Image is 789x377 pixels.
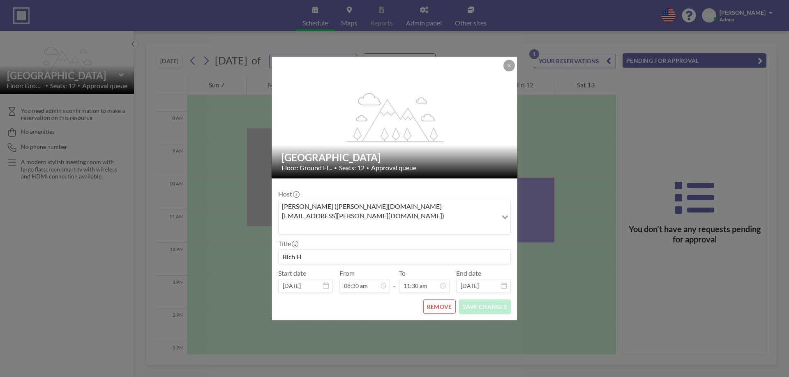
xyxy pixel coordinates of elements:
label: Title [278,240,298,248]
input: (No title) [279,250,510,264]
span: Approval queue [371,164,416,172]
span: Floor: Ground Fl... [281,164,332,172]
label: To [399,269,406,277]
div: Search for option [279,200,510,234]
label: From [339,269,355,277]
label: Start date [278,269,306,277]
button: SAVE CHANGES [459,299,511,314]
span: • [334,165,337,171]
button: REMOVE [423,299,456,314]
label: Host [278,190,299,198]
g: flex-grow: 1.2; [346,92,443,142]
span: Seats: 12 [339,164,365,172]
span: [PERSON_NAME] ([PERSON_NAME][DOMAIN_NAME][EMAIL_ADDRESS][PERSON_NAME][DOMAIN_NAME]) [280,202,496,220]
input: Search for option [279,222,497,233]
span: - [393,272,396,290]
label: End date [456,269,481,277]
h2: [GEOGRAPHIC_DATA] [281,151,508,164]
span: • [367,165,369,171]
